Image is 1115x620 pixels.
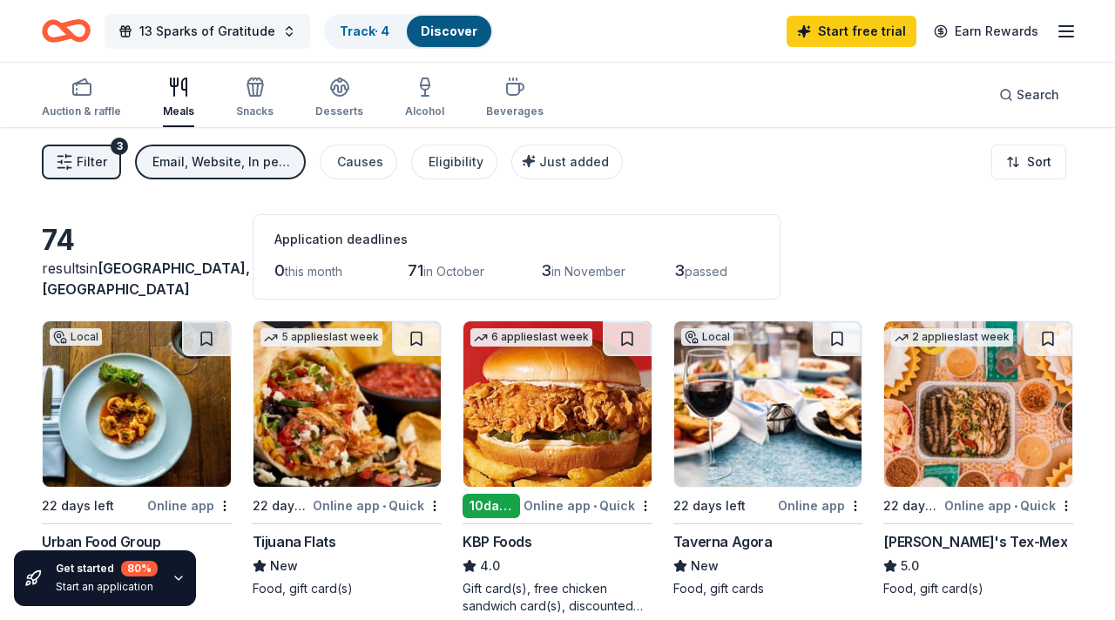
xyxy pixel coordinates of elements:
button: Desserts [315,70,363,127]
div: [PERSON_NAME]'s Tex-Mex [883,531,1067,552]
div: Online app [778,495,862,516]
a: Image for Chuy's Tex-Mex2 applieslast week22 days leftOnline app•Quick[PERSON_NAME]'s Tex-Mex5.0F... [883,320,1073,597]
div: Get started [56,561,158,576]
span: in October [423,264,484,279]
button: 13 Sparks of Gratitude [105,14,310,49]
a: Image for Tijuana Flats5 applieslast week22 days leftOnline app•QuickTijuana FlatsNewFood, gift c... [253,320,443,597]
button: Search [985,77,1073,112]
div: 2 applies last week [891,328,1013,347]
div: 22 days left [42,495,114,516]
span: 71 [408,261,423,280]
button: Auction & raffle [42,70,121,127]
span: 5.0 [901,556,919,576]
span: in [42,259,250,298]
div: results [42,258,232,300]
a: Discover [421,24,477,38]
button: Just added [511,145,623,179]
div: 6 applies last week [470,328,592,347]
div: Food, gift card(s) [253,580,443,597]
div: Eligibility [429,152,483,172]
button: Snacks [236,70,274,127]
div: Food, gift cards [673,580,863,597]
span: • [1014,499,1017,513]
div: KBP Foods [463,531,531,552]
div: Local [681,328,733,346]
span: Just added [539,154,609,169]
div: Taverna Agora [673,531,773,552]
div: 80 % [121,561,158,576]
span: • [382,499,386,513]
div: Auction & raffle [42,104,121,118]
span: New [691,556,719,576]
div: 10 days left [463,494,520,518]
div: Online app Quick [944,495,1073,516]
img: Image for Chuy's Tex-Mex [884,321,1072,487]
span: 13 Sparks of Gratitude [139,21,275,42]
div: 5 applies last week [260,328,382,347]
div: Online app Quick [313,495,442,516]
div: 74 [42,223,232,258]
span: Filter [77,152,107,172]
div: Online app Quick [524,495,652,516]
div: Local [50,328,102,346]
div: Application deadlines [274,229,759,250]
span: Search [1017,84,1059,105]
button: Beverages [486,70,544,127]
a: Track· 4 [340,24,389,38]
div: Beverages [486,104,544,118]
button: Filter3 [42,145,121,179]
div: 22 days left [253,495,310,516]
span: passed [685,264,727,279]
div: Snacks [236,104,274,118]
img: Image for Urban Food Group [43,321,231,487]
span: [GEOGRAPHIC_DATA], [GEOGRAPHIC_DATA] [42,259,250,298]
span: in November [551,264,625,279]
button: Causes [320,145,397,179]
div: Gift card(s), free chicken sandwich card(s), discounted catering [463,580,652,615]
span: 3 [674,261,685,280]
div: Food, gift card(s) [883,580,1073,597]
div: Causes [337,152,383,172]
a: Home [42,10,91,51]
div: 22 days left [883,495,941,516]
img: Image for Taverna Agora [674,321,862,487]
a: Start free trial [787,16,916,47]
span: Sort [1027,152,1051,172]
button: Eligibility [411,145,497,179]
div: Tijuana Flats [253,531,336,552]
div: Start an application [56,580,158,594]
div: Online app [147,495,232,516]
button: Sort [991,145,1066,179]
div: Alcohol [405,104,444,118]
button: Meals [163,70,194,127]
span: this month [285,264,342,279]
div: Email, Website, In person, Phone, In app [152,152,292,172]
span: • [593,499,597,513]
a: Earn Rewards [923,16,1049,47]
a: Image for KBP Foods6 applieslast week10days leftOnline app•QuickKBP Foods4.0Gift card(s), free ch... [463,320,652,615]
button: Track· 4Discover [324,14,493,49]
a: Image for Urban Food GroupLocal22 days leftOnline appUrban Food GroupNewGift cards, food donations [42,320,232,597]
div: Urban Food Group [42,531,161,552]
div: 22 days left [673,495,746,516]
img: Image for Tijuana Flats [253,321,442,487]
button: Email, Website, In person, Phone, In app [135,145,306,179]
img: Image for KBP Foods [463,321,652,487]
a: Image for Taverna AgoraLocal22 days leftOnline appTaverna AgoraNewFood, gift cards [673,320,863,597]
div: Meals [163,104,194,118]
div: Desserts [315,104,363,118]
span: 3 [541,261,551,280]
button: Alcohol [405,70,444,127]
div: 3 [111,138,128,155]
span: 4.0 [480,556,500,576]
span: 0 [274,261,285,280]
